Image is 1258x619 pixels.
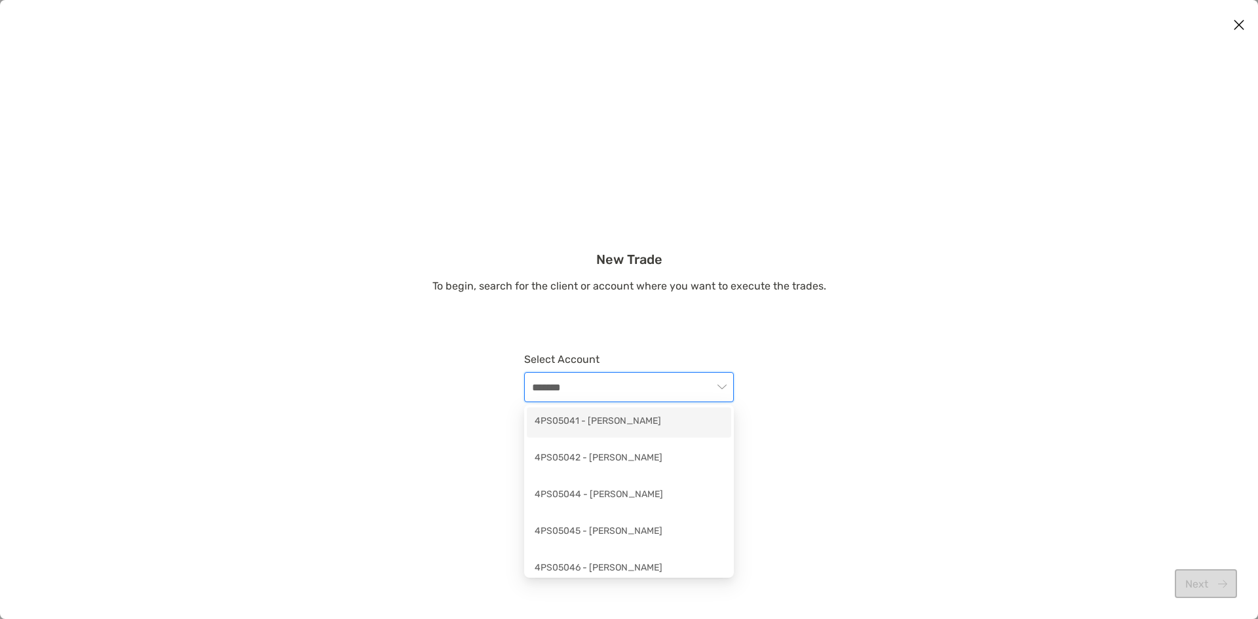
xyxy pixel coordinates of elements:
[432,278,826,294] p: To begin, search for the client or account where you want to execute the trades.
[535,524,723,540] div: 4PS05045 - [PERSON_NAME]
[527,407,731,438] div: 4PS05041 - Gilbert Glass
[535,451,723,467] div: 4PS05042 - [PERSON_NAME]
[432,252,826,267] h3: New Trade
[1229,16,1249,35] button: Close modal
[527,554,731,584] div: 4PS05046 - Jose Galvez
[535,487,723,504] div: 4PS05044 - [PERSON_NAME]
[524,353,734,366] label: Select Account
[527,481,731,511] div: 4PS05044 - Richard Welsh
[535,561,723,577] div: 4PS05046 - [PERSON_NAME]
[527,517,731,548] div: 4PS05045 - Lisa Henry
[527,444,731,474] div: 4PS05042 - Geraldine Galvez
[535,414,723,430] div: 4PS05041 - [PERSON_NAME]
